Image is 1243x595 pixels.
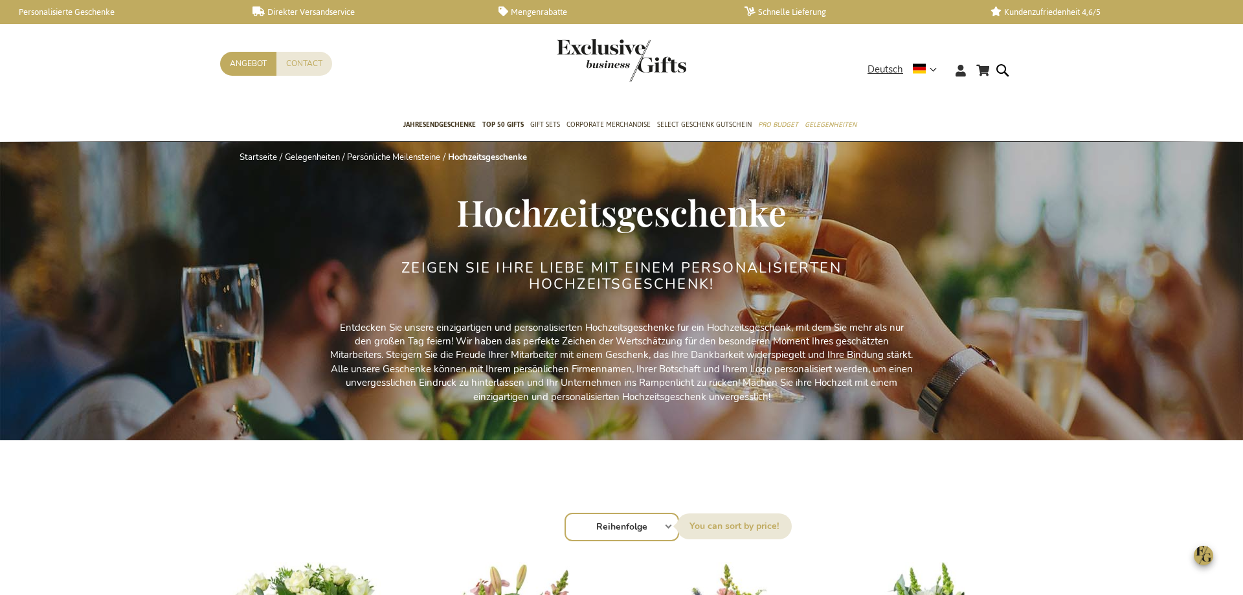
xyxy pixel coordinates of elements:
[276,52,332,76] a: Contact
[347,152,440,163] a: Persönliche Meilensteine
[403,109,476,142] a: Jahresendgeschenke
[557,39,621,82] a: store logo
[482,118,524,131] span: TOP 50 Gifts
[6,6,232,17] a: Personalisierte Geschenke
[498,6,724,17] a: Mengenrabatte
[252,6,478,17] a: Direkter Versandservice
[482,109,524,142] a: TOP 50 Gifts
[530,109,560,142] a: Gift Sets
[805,109,857,142] a: Gelegenheiten
[379,260,864,291] h2: ZEIGEN SIE IHRE LIEBE MIT EINEM PERSONALISIERTEN HOCHZEITSGESCHENK!
[868,62,903,77] span: Deutsch
[805,118,857,131] span: Gelegenheiten
[745,6,970,17] a: Schnelle Lieferung
[530,118,560,131] span: Gift Sets
[758,109,798,142] a: Pro Budget
[220,52,276,76] a: Angebot
[677,513,792,539] label: Sortieren nach
[448,152,527,163] strong: Hochzeitsgeschenke
[557,39,686,82] img: Exclusive Business gifts logo
[991,6,1216,17] a: Kundenzufriedenheit 4,6/5
[758,118,798,131] span: Pro Budget
[285,152,340,163] a: Gelegenheiten
[657,118,752,131] span: Select Geschenk Gutschein
[240,152,277,163] a: Startseite
[330,321,913,405] p: Entdecken Sie unsere einzigartigen und personalisierten Hochzeitsgeschenke für ein Hochzeitsgesch...
[403,118,476,131] span: Jahresendgeschenke
[456,188,787,236] span: Hochzeitsgeschenke
[657,109,752,142] a: Select Geschenk Gutschein
[566,118,651,131] span: Corporate Merchandise
[566,109,651,142] a: Corporate Merchandise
